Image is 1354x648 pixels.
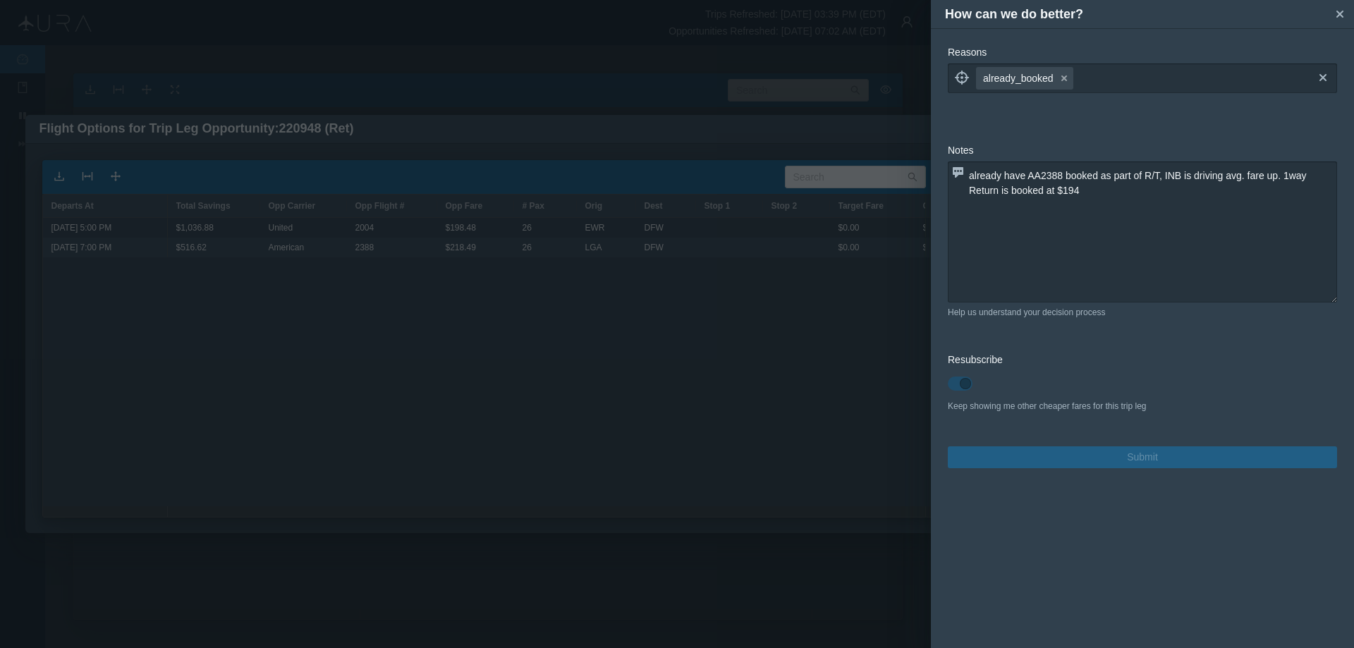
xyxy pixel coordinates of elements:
h4: How can we do better? [945,5,1329,24]
span: already_booked [983,71,1054,85]
div: Help us understand your decision process [948,306,1337,319]
span: Notes [948,145,974,156]
span: Submit [1127,450,1158,465]
button: Close [1329,4,1350,25]
span: Reasons [948,47,987,58]
div: Keep showing me other cheaper fares for this trip leg [948,400,1337,412]
textarea: already have AA2388 booked as part of R/T, INB is driving avg. fare up. 1way Return is booked at ... [948,161,1337,302]
button: Submit [948,446,1337,468]
span: Resubscribe [948,354,1003,365]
